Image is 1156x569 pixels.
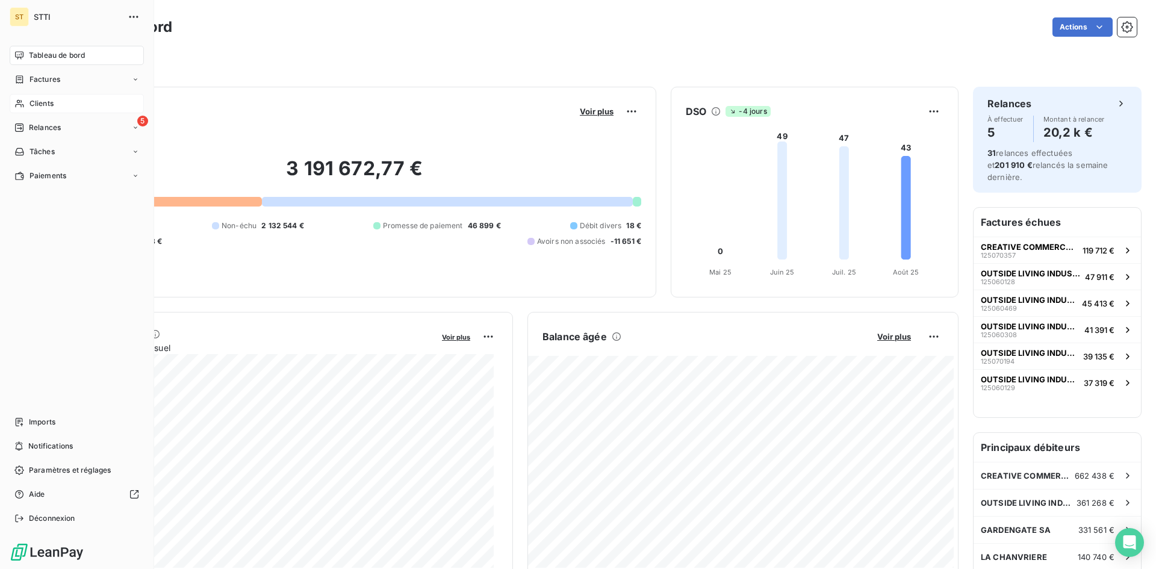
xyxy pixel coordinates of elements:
span: GARDENGATE SA [981,525,1051,535]
tspan: Août 25 [893,268,919,276]
span: 361 268 € [1077,498,1114,508]
span: CREATIVE COMMERCE PARTNERS [981,242,1078,252]
span: -11 651 € [611,236,641,247]
span: STTI [34,12,120,22]
span: 119 712 € [1083,246,1114,255]
button: OUTSIDE LIVING INDUSTRIES FRAN12506012937 319 € [974,369,1141,396]
span: OUTSIDE LIVING INDUSTRIES FRAN [981,498,1077,508]
span: Voir plus [877,332,911,341]
span: relances effectuées et relancés la semaine dernière. [987,148,1108,182]
button: OUTSIDE LIVING INDUSTRIES FRAN12506046945 413 € [974,290,1141,316]
span: 37 319 € [1084,378,1114,388]
button: OUTSIDE LIVING INDUSTRIES FRAN12506012847 911 € [974,263,1141,290]
span: Déconnexion [29,513,75,524]
span: OUTSIDE LIVING INDUSTRIES FRAN [981,269,1080,278]
a: Paramètres et réglages [10,461,144,480]
tspan: Juin 25 [770,268,795,276]
span: Avoirs non associés [537,236,606,247]
span: 39 135 € [1083,352,1114,361]
a: Imports [10,412,144,432]
span: 662 438 € [1075,471,1114,480]
button: Voir plus [874,331,915,342]
span: 201 910 € [995,160,1032,170]
div: ST [10,7,29,26]
span: 47 911 € [1085,272,1114,282]
span: OUTSIDE LIVING INDUSTRIES FRAN [981,322,1080,331]
span: 46 899 € [468,220,501,231]
span: Tâches [30,146,55,157]
span: Débit divers [580,220,622,231]
span: LA CHANVRIERE [981,552,1047,562]
tspan: Juil. 25 [832,268,856,276]
span: Factures [30,74,60,85]
h6: Principaux débiteurs [974,433,1141,462]
span: OUTSIDE LIVING INDUSTRIES FRAN [981,348,1078,358]
span: Promesse de paiement [383,220,463,231]
span: Clients [30,98,54,109]
tspan: Mai 25 [709,268,732,276]
h6: DSO [686,104,706,119]
span: 45 413 € [1082,299,1114,308]
span: Chiffre d'affaires mensuel [68,341,433,354]
span: Aide [29,489,45,500]
span: À effectuer [987,116,1024,123]
span: Paramètres et réglages [29,465,111,476]
span: Tableau de bord [29,50,85,61]
button: CREATIVE COMMERCE PARTNERS125070357119 712 € [974,237,1141,263]
span: 31 [987,148,996,158]
h6: Factures échues [974,208,1141,237]
a: Factures [10,70,144,89]
span: 125070357 [981,252,1016,259]
button: Voir plus [576,106,617,117]
span: 2 132 544 € [261,220,304,231]
span: 125070194 [981,358,1015,365]
span: Montant à relancer [1043,116,1105,123]
button: Voir plus [438,331,474,342]
span: 5 [137,116,148,126]
h4: 5 [987,123,1024,142]
span: Paiements [30,170,66,181]
span: 18 € [626,220,641,231]
span: 125060129 [981,384,1015,391]
h6: Balance âgée [542,329,607,344]
a: Tableau de bord [10,46,144,65]
span: CREATIVE COMMERCE PARTNERS [981,471,1075,480]
a: Aide [10,485,144,504]
span: 125060128 [981,278,1015,285]
a: Paiements [10,166,144,185]
span: Imports [29,417,55,428]
a: Tâches [10,142,144,161]
button: Actions [1052,17,1113,37]
button: OUTSIDE LIVING INDUSTRIES FRAN12507019439 135 € [974,343,1141,369]
img: Logo LeanPay [10,543,84,562]
h4: 20,2 k € [1043,123,1105,142]
span: Relances [29,122,61,133]
h6: Relances [987,96,1031,111]
button: OUTSIDE LIVING INDUSTRIES FRAN12506030841 391 € [974,316,1141,343]
a: Clients [10,94,144,113]
span: 125060469 [981,305,1017,312]
span: OUTSIDE LIVING INDUSTRIES FRAN [981,375,1079,384]
h2: 3 191 672,77 € [68,157,641,193]
span: Voir plus [580,107,614,116]
span: Voir plus [442,333,470,341]
div: Open Intercom Messenger [1115,528,1144,557]
span: 331 561 € [1078,525,1114,535]
span: Notifications [28,441,73,452]
span: 140 740 € [1078,552,1114,562]
span: Non-échu [222,220,256,231]
span: 125060308 [981,331,1017,338]
span: OUTSIDE LIVING INDUSTRIES FRAN [981,295,1077,305]
span: -4 jours [726,106,770,117]
span: 41 391 € [1084,325,1114,335]
a: 5Relances [10,118,144,137]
